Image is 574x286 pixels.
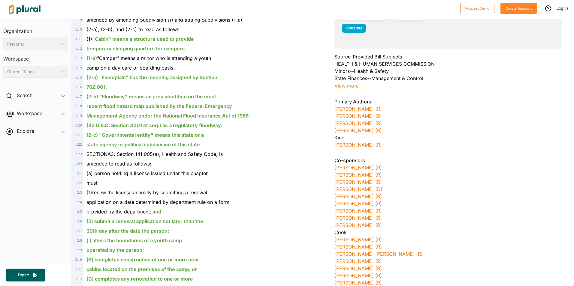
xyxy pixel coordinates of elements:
[86,151,223,157] span: SECTIONA3. Section 141.005(a), Health and Safety Code, is
[75,267,82,271] span: 2 . 11
[334,172,382,178] a: [PERSON_NAME] (R)
[86,132,204,138] ins: (2-c) "Governmental entity" means this state or a
[334,215,382,221] a: [PERSON_NAME] (R)
[86,84,107,90] ins: 762.001.
[17,92,32,99] h2: Search
[334,127,382,133] a: [PERSON_NAME] (R)
[86,199,229,205] span: application on a date determined by department rule on a form
[75,104,82,108] span: 1 . 18
[150,209,161,215] ins: ; and
[334,82,359,90] button: View more
[334,53,562,60] h3: Source-Provided Bill Subjects
[334,222,382,228] a: [PERSON_NAME] (R)
[86,209,161,215] span: provided by the department
[7,69,58,75] div: Current Team
[86,189,207,195] span: renew the license annually by submitting a renewal
[86,103,232,109] ins: recent flood hazard map published by the Federal Emergency
[334,251,423,257] a: [PERSON_NAME] [PERSON_NAME] (R)
[75,123,82,127] span: 1 . 20
[334,273,382,279] a: [PERSON_NAME] (R)
[75,133,82,137] span: 1 . 21
[86,113,249,119] ins: Management Agency under the National Flood Insurance Act of 1968
[334,106,382,112] a: [PERSON_NAME] (R)
[334,75,562,82] div: State Finances--Management & Control
[334,179,382,185] a: [PERSON_NAME] (R)
[334,113,382,119] a: [PERSON_NAME] (R)
[334,165,382,171] a: [PERSON_NAME] (R)
[334,134,562,141] div: King
[75,114,82,118] span: 1 . 19
[86,189,92,195] ins: (1)
[86,46,186,52] ins: temporary sleeping quarters for campers.
[86,170,208,176] span: (a) person holding a license issued under this chapter
[86,55,97,61] ins: (1-a)
[86,218,203,224] ins: (2) submit a renewal application not later than the
[334,67,562,75] div: Minors--Health & Safety
[75,66,82,70] span: 1 . 14
[77,248,82,252] span: 2 . 9
[75,75,82,79] span: 1 . 15
[86,26,181,32] span: (2-a), (2-b), and (2-c) to read as follows:
[334,280,382,286] a: [PERSON_NAME] (R)
[77,171,82,175] span: 2 . 1
[75,258,82,262] span: 2 . 10
[86,180,99,186] span: must
[334,208,382,214] a: [PERSON_NAME] (R)
[75,142,82,147] span: 1 . 22
[75,94,82,99] span: 1 . 17
[500,5,537,11] a: Create Account
[86,228,169,234] ins: 30th day after the date the person:
[86,247,144,253] ins: operated by the person;
[75,85,82,89] span: 1 . 16
[346,26,362,30] span: Generate
[86,122,222,128] ins: (42 U.S.C. Section 4001 et seq.) as a regulatory floodway.
[557,5,568,11] a: Log In
[460,5,494,11] a: Request Demo
[86,266,197,272] ins: cabins located on the premises of the camp; or
[77,200,82,204] span: 2 . 4
[7,41,58,47] div: Personal
[334,186,382,192] a: [PERSON_NAME] (D)
[334,265,382,271] a: [PERSON_NAME] (R)
[460,3,494,14] button: Request Demo
[86,142,201,147] ins: state agency or political subdivision of this state.
[334,244,382,250] a: [PERSON_NAME] (R)
[86,74,217,80] ins: (2-a) "Floodplain" has the meaning assigned by Section
[334,193,382,199] a: [PERSON_NAME] (R)
[75,56,82,60] span: 1 . 13
[86,276,193,282] ins: (C) completes any renovation to one or more
[334,229,562,236] div: Cook
[77,229,82,233] span: 2 . 7
[14,273,33,278] span: Export
[77,219,82,223] span: 2 . 6
[86,94,216,100] ins: (2-b) "Floodway" means an area identified on the most
[6,269,45,282] button: Export
[77,238,82,243] span: 2 . 8
[86,55,211,61] span: "Camper" means a minor who is attending a youth
[334,157,562,164] h3: Co-sponsors
[86,36,194,42] span: (1)
[3,22,68,36] h3: Organization
[92,36,194,42] ins: "Cabin" means a structure used to provide
[97,180,99,186] ins: :
[86,161,151,167] span: amended to read as follows:
[334,120,382,126] a: [PERSON_NAME] (R)
[334,258,382,264] a: [PERSON_NAME] (R)
[75,46,82,51] span: 1 . 12
[86,65,175,71] span: camp on a day care or boarding basis.
[75,37,82,41] span: 1 . 11
[77,181,82,185] span: 2 . 2
[334,98,562,105] h3: Primary Authors
[500,3,537,14] button: Create Account
[334,237,382,243] a: [PERSON_NAME] (R)
[334,201,382,207] a: [PERSON_NAME] (R)
[77,190,82,195] span: 2 . 3
[334,60,562,67] div: HEALTH & HUMAN SERVICES COMMISSION
[75,152,82,156] span: 1 . 23
[75,27,82,31] span: 1 . 10
[86,257,198,263] ins: (B) completes construction of one or more new
[86,237,182,243] ins: ( ) alters the boundaries of a youth camp
[3,50,68,63] h3: Workspace
[342,24,366,33] button: Generate
[334,142,382,148] a: [PERSON_NAME] (R)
